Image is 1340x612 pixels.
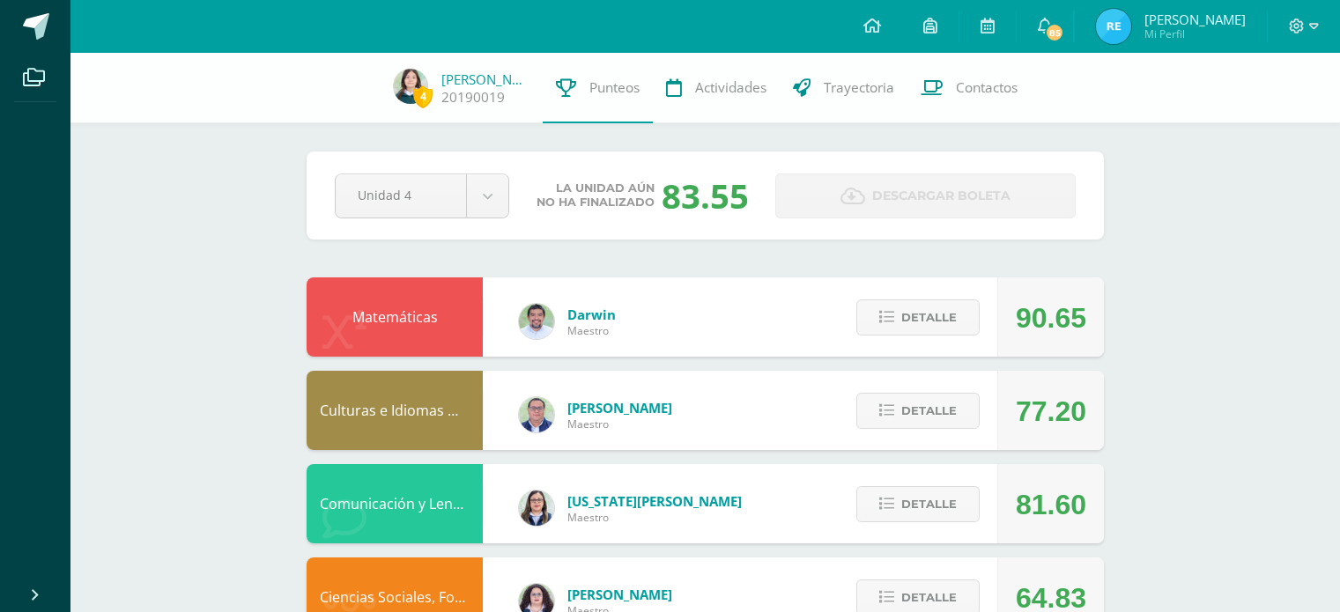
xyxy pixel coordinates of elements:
[307,371,483,450] div: Culturas e Idiomas Mayas, Garífuna o Xinka
[780,53,907,123] a: Trayectoria
[307,277,483,357] div: Matemáticas
[441,70,529,88] a: [PERSON_NAME]
[413,85,433,107] span: 4
[1016,372,1086,451] div: 77.20
[901,394,957,427] span: Detalle
[956,78,1018,97] span: Contactos
[567,306,616,323] span: Darwin
[567,586,672,603] span: [PERSON_NAME]
[1016,465,1086,544] div: 81.60
[567,492,742,510] span: [US_STATE][PERSON_NAME]
[336,174,508,218] a: Unidad 4
[589,78,640,97] span: Punteos
[519,490,554,526] img: 1236d6cb50aae1d88f44d681ddc5842d.png
[567,399,672,417] span: [PERSON_NAME]
[1096,9,1131,44] img: 2369985910c6df38bdd9d562ed35f036.png
[441,88,505,107] a: 20190019
[856,299,980,335] button: Detalle
[307,464,483,543] div: Comunicación y Lenguaje, Idioma Extranjero: Inglés
[856,486,980,522] button: Detalle
[567,323,616,338] span: Maestro
[1144,26,1246,41] span: Mi Perfil
[872,174,1011,218] span: Descargar boleta
[907,53,1031,123] a: Contactos
[358,174,444,216] span: Unidad 4
[856,393,980,429] button: Detalle
[662,173,749,218] div: 83.55
[543,53,653,123] a: Punteos
[824,78,894,97] span: Trayectoria
[1045,23,1064,42] span: 85
[901,301,957,334] span: Detalle
[519,397,554,432] img: c1c1b07ef08c5b34f56a5eb7b3c08b85.png
[567,510,742,525] span: Maestro
[1144,11,1246,28] span: [PERSON_NAME]
[901,488,957,520] span: Detalle
[1016,278,1086,358] div: 90.65
[567,417,672,431] span: Maestro
[519,304,554,339] img: 83380f786c66685c773124a614adf1e1.png
[695,78,766,97] span: Actividades
[537,181,655,210] span: La unidad aún no ha finalizado
[393,69,428,104] img: 3fe22d74385d4329d6ccfe46ef990956.png
[653,53,780,123] a: Actividades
